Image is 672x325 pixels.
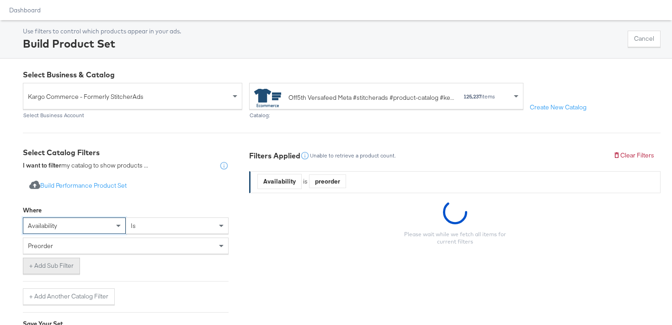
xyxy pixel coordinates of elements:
div: Off5th Versafeed Meta #stitcherads #product-catalog #keep [288,93,454,103]
div: Availability [258,174,301,189]
div: Where [23,206,42,215]
span: is [131,222,136,230]
button: Build Performance Product Set [23,178,133,195]
button: + Add Sub Filter [23,258,80,274]
div: Please wait while we fetch all items for current filters [398,231,512,245]
strong: I want to filter [23,161,61,169]
button: + Add Another Catalog Filter [23,288,115,305]
div: Build Product Set [23,36,181,51]
span: availability [28,222,57,230]
div: preorder [309,174,346,188]
span: Kargo Commerce - Formerly StitcherAds [28,89,230,104]
div: Select Business Account [23,112,242,119]
div: Catalog: [249,112,523,119]
strong: 125,237 [464,93,481,100]
button: Create New Catalog [523,99,593,116]
div: Unable to retrieve a product count. [309,152,396,159]
a: Dashboard [9,6,41,14]
div: Use filters to control which products appear in your ads. [23,27,181,36]
div: Select Business & Catalog [23,70,661,80]
div: Filters Applied [249,151,300,161]
button: Clear Filters [607,147,661,164]
span: preorder [28,242,53,250]
div: items [463,93,496,100]
div: is [302,177,309,186]
div: Select Catalog Filters [23,147,229,158]
div: my catalog to show products ... [23,161,148,170]
button: Cancel [628,31,661,47]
